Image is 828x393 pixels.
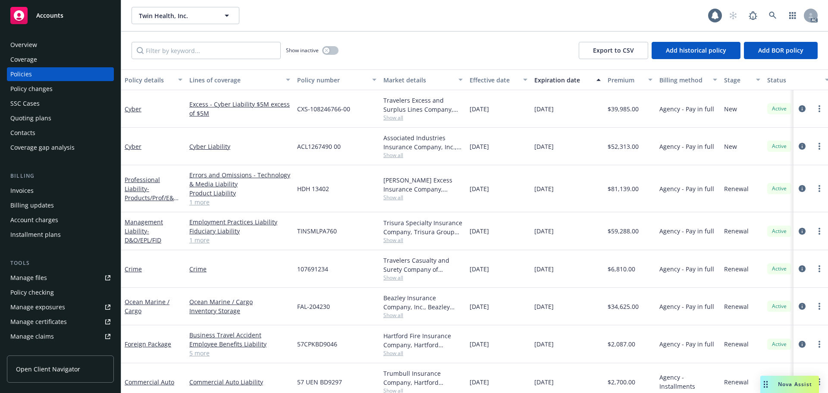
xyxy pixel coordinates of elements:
a: Policy changes [7,82,114,96]
div: Policy details [125,75,173,85]
a: circleInformation [797,226,807,236]
div: Manage claims [10,330,54,343]
span: Agency - Pay in full [659,226,714,236]
a: more [814,104,825,114]
div: Associated Industries Insurance Company, Inc., AmTrust Financial Services, Amwins [383,133,463,151]
button: Expiration date [531,69,604,90]
a: Accounts [7,3,114,28]
button: Nova Assist [760,376,819,393]
button: Policy number [294,69,380,90]
a: Employment Practices Liability [189,217,290,226]
a: Crime [125,265,142,273]
div: Manage files [10,271,47,285]
span: Twin Health, Inc. [139,11,213,20]
div: Premium [608,75,643,85]
span: 107691234 [297,264,328,274]
span: [DATE] [470,264,489,274]
span: Show all [383,349,463,357]
div: Billing updates [10,198,54,212]
input: Filter by keyword... [132,42,281,59]
a: more [814,141,825,151]
span: CXS-108246766-00 [297,104,350,113]
div: Account charges [10,213,58,227]
button: Add historical policy [652,42,740,59]
span: Open Client Navigator [16,365,80,374]
a: Manage files [7,271,114,285]
span: [DATE] [534,302,554,311]
span: [DATE] [470,104,489,113]
a: Errors and Omissions - Technology & Media Liability [189,170,290,189]
button: Market details [380,69,466,90]
span: 57 UEN BD9297 [297,377,342,387]
div: Policy checking [10,286,54,299]
button: Effective date [466,69,531,90]
div: Manage exposures [10,300,65,314]
span: Agency - Pay in full [659,340,714,349]
span: New [724,104,737,113]
a: Manage BORs [7,344,114,358]
span: Agency - Installments [659,373,717,391]
a: Billing updates [7,198,114,212]
button: Twin Health, Inc. [132,7,239,24]
span: Active [771,265,788,273]
a: Start snowing [724,7,742,24]
div: Tools [7,259,114,267]
a: Coverage gap analysis [7,141,114,154]
a: more [814,377,825,387]
span: Active [771,105,788,113]
div: Stage [724,75,751,85]
span: Renewal [724,377,749,387]
a: Fiduciary Liability [189,226,290,236]
a: Policy checking [7,286,114,299]
span: Show all [383,151,463,159]
a: Employee Benefits Liability [189,340,290,349]
button: Lines of coverage [186,69,294,90]
span: Show all [383,311,463,319]
div: SSC Cases [10,97,40,110]
button: Export to CSV [579,42,648,59]
a: Inventory Storage [189,306,290,315]
a: Business Travel Accident [189,330,290,340]
a: 1 more [189,198,290,207]
div: Policy changes [10,82,53,96]
a: Crime [189,264,290,274]
span: Add historical policy [666,46,726,54]
div: Contacts [10,126,35,140]
div: Effective date [470,75,518,85]
span: Nova Assist [778,380,812,388]
a: Commercial Auto Liability [189,377,290,387]
div: Expiration date [534,75,591,85]
a: circleInformation [797,141,807,151]
div: [PERSON_NAME] Excess Insurance Company, [PERSON_NAME] Insurance Group [383,176,463,194]
span: Show all [383,194,463,201]
span: Renewal [724,226,749,236]
a: Professional Liability [125,176,179,211]
span: [DATE] [470,226,489,236]
div: Manage BORs [10,344,51,358]
button: Add BOR policy [744,42,818,59]
div: Beazley Insurance Company, Inc., Beazley Group, Falvey Cargo [383,293,463,311]
a: circleInformation [797,301,807,311]
a: Quoting plans [7,111,114,125]
span: Active [771,227,788,235]
span: Renewal [724,340,749,349]
a: Search [764,7,781,24]
span: Export to CSV [593,46,634,54]
span: Show all [383,114,463,121]
span: 57CPKBD9046 [297,340,337,349]
a: 1 more [189,236,290,245]
span: Show all [383,236,463,244]
span: Active [771,302,788,310]
div: Status [767,75,820,85]
a: 5 more [189,349,290,358]
a: Manage exposures [7,300,114,314]
a: more [814,183,825,194]
a: Coverage [7,53,114,66]
a: circleInformation [797,104,807,114]
a: more [814,301,825,311]
a: Management Liability [125,218,163,244]
a: Contacts [7,126,114,140]
a: Policies [7,67,114,81]
a: Report a Bug [744,7,762,24]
